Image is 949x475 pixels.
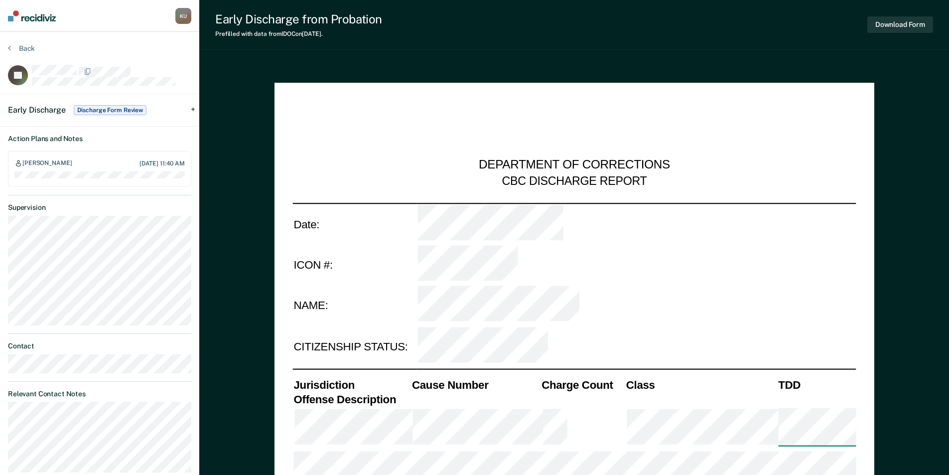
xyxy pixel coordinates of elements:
[541,378,625,392] th: Charge Count
[292,203,416,244] td: Date:
[8,105,66,115] span: Early Discharge
[8,342,191,350] dt: Contact
[8,203,191,212] dt: Supervision
[410,378,540,392] th: Cause Number
[215,30,382,37] div: Prefilled with data from IDOC on [DATE] .
[8,10,56,21] img: Recidiviz
[215,12,382,26] div: Early Discharge from Probation
[8,390,191,398] dt: Relevant Contact Notes
[22,159,72,167] div: [PERSON_NAME]
[175,8,191,24] div: K U
[625,378,777,392] th: Class
[175,8,191,24] button: KU
[74,105,146,115] span: Discharge Form Review
[8,135,191,143] dt: Action Plans and Notes
[292,378,411,392] th: Jurisdiction
[479,158,670,173] div: DEPARTMENT OF CORRECTIONS
[292,244,416,285] td: ICON #:
[292,285,416,326] td: NAME:
[292,392,411,407] th: Offense Description
[139,160,185,167] div: [DATE] 11:40 AM
[777,378,856,392] th: TDD
[292,326,416,367] td: CITIZENSHIP STATUS:
[502,173,647,188] div: CBC DISCHARGE REPORT
[8,44,35,53] button: Back
[867,16,933,33] button: Download Form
